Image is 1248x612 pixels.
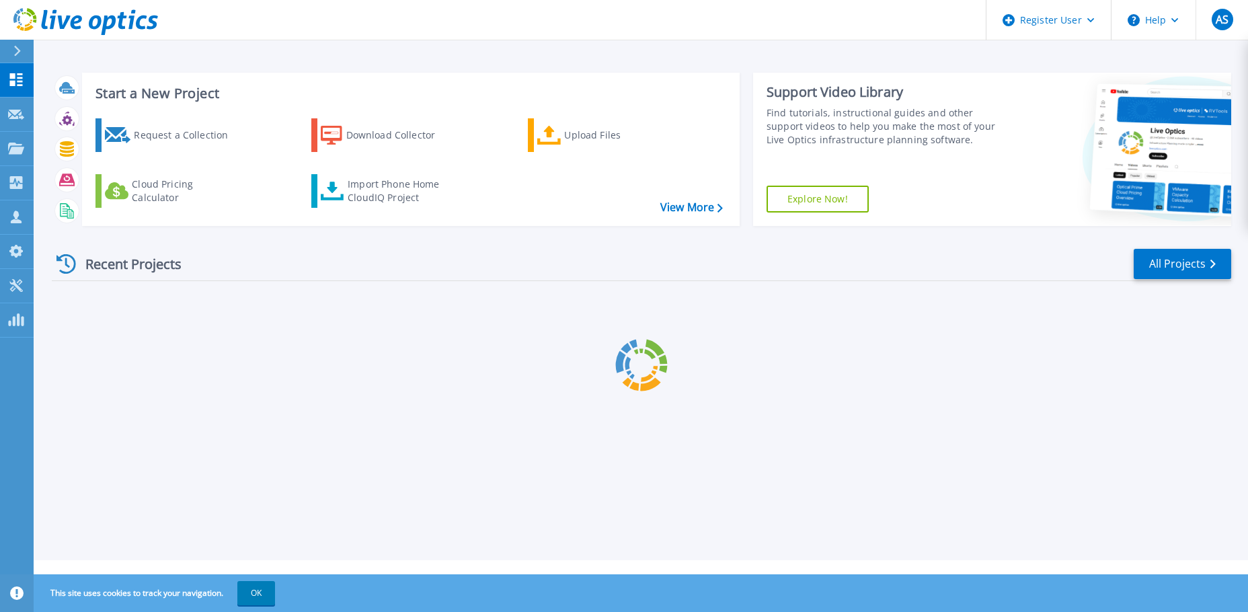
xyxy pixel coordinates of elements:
[37,581,275,605] span: This site uses cookies to track your navigation.
[52,247,200,280] div: Recent Projects
[132,178,239,204] div: Cloud Pricing Calculator
[528,118,678,152] a: Upload Files
[1216,14,1228,25] span: AS
[767,106,1010,147] div: Find tutorials, instructional guides and other support videos to help you make the most of your L...
[346,122,454,149] div: Download Collector
[95,86,722,101] h3: Start a New Project
[660,201,723,214] a: View More
[95,174,245,208] a: Cloud Pricing Calculator
[311,118,461,152] a: Download Collector
[1134,249,1231,279] a: All Projects
[767,186,869,213] a: Explore Now!
[564,122,672,149] div: Upload Files
[95,118,245,152] a: Request a Collection
[237,581,275,605] button: OK
[767,83,1010,101] div: Support Video Library
[134,122,241,149] div: Request a Collection
[348,178,453,204] div: Import Phone Home CloudIQ Project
